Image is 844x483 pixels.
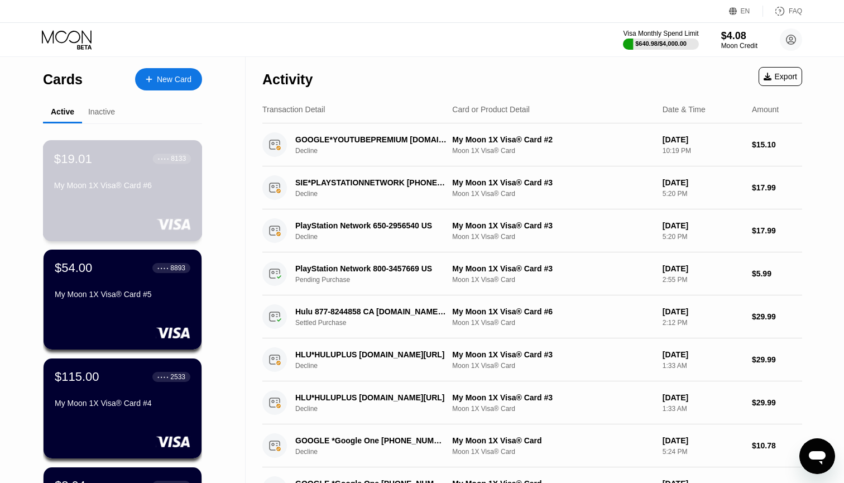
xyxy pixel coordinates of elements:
[452,393,653,402] div: My Moon 1X Visa® Card #3
[663,393,743,402] div: [DATE]
[721,30,757,42] div: $4.08
[452,178,653,187] div: My Moon 1X Visa® Card #3
[663,307,743,316] div: [DATE]
[663,178,743,187] div: [DATE]
[663,190,743,198] div: 5:20 PM
[763,6,802,17] div: FAQ
[295,221,447,230] div: PlayStation Network 650-2956540 US
[663,233,743,241] div: 5:20 PM
[135,68,202,90] div: New Card
[55,261,92,275] div: $54.00
[741,7,750,15] div: EN
[452,405,653,413] div: Moon 1X Visa® Card
[262,424,802,467] div: GOOGLE *Google One [PHONE_NUMBER] USDeclineMy Moon 1X Visa® CardMoon 1X Visa® Card[DATE]5:24 PM$1...
[170,373,185,381] div: 2533
[88,107,115,116] div: Inactive
[452,105,530,114] div: Card or Product Detail
[44,358,202,458] div: $115.00● ● ● ●2533My Moon 1X Visa® Card #4
[171,155,186,162] div: 8133
[295,233,458,241] div: Decline
[752,441,802,450] div: $10.78
[752,183,802,192] div: $17.99
[663,276,743,284] div: 2:55 PM
[295,135,447,144] div: GOOGLE*YOUTUBEPREMIUM [DOMAIN_NAME][URL][GEOGRAPHIC_DATA]
[295,307,447,316] div: Hulu 877-8244858 CA [DOMAIN_NAME][URL]
[663,350,743,359] div: [DATE]
[43,71,83,88] div: Cards
[262,105,325,114] div: Transaction Detail
[752,140,802,149] div: $15.10
[54,181,191,190] div: My Moon 1X Visa® Card #6
[721,30,757,50] div: $4.08Moon Credit
[55,370,99,384] div: $115.00
[452,147,653,155] div: Moon 1X Visa® Card
[295,436,447,445] div: GOOGLE *Google One [PHONE_NUMBER] US
[452,233,653,241] div: Moon 1X Visa® Card
[157,75,191,84] div: New Card
[295,350,447,359] div: HLU*HULUPLUS [DOMAIN_NAME][URL]
[262,71,313,88] div: Activity
[452,276,653,284] div: Moon 1X Visa® Card
[452,190,653,198] div: Moon 1X Visa® Card
[663,105,706,114] div: Date & Time
[295,319,458,327] div: Settled Purchase
[663,319,743,327] div: 2:12 PM
[157,375,169,379] div: ● ● ● ●
[55,399,190,408] div: My Moon 1X Visa® Card #4
[752,312,802,321] div: $29.99
[262,381,802,424] div: HLU*HULUPLUS [DOMAIN_NAME][URL]DeclineMy Moon 1X Visa® Card #3Moon 1X Visa® Card[DATE]1:33 AM$29.99
[789,7,802,15] div: FAQ
[452,436,653,445] div: My Moon 1X Visa® Card
[295,264,447,273] div: PlayStation Network 800-3457669 US
[752,269,802,278] div: $5.99
[295,448,458,456] div: Decline
[721,42,757,50] div: Moon Credit
[295,393,447,402] div: HLU*HULUPLUS [DOMAIN_NAME][URL]
[752,398,802,407] div: $29.99
[663,436,743,445] div: [DATE]
[663,221,743,230] div: [DATE]
[663,405,743,413] div: 1:33 AM
[663,448,743,456] div: 5:24 PM
[51,107,74,116] div: Active
[452,319,653,327] div: Moon 1X Visa® Card
[295,276,458,284] div: Pending Purchase
[295,362,458,370] div: Decline
[157,266,169,270] div: ● ● ● ●
[663,362,743,370] div: 1:33 AM
[729,6,763,17] div: EN
[452,448,653,456] div: Moon 1X Visa® Card
[452,135,653,144] div: My Moon 1X Visa® Card #2
[635,40,687,47] div: $640.98 / $4,000.00
[158,157,169,160] div: ● ● ● ●
[55,290,190,299] div: My Moon 1X Visa® Card #5
[663,264,743,273] div: [DATE]
[262,295,802,338] div: Hulu 877-8244858 CA [DOMAIN_NAME][URL]Settled PurchaseMy Moon 1X Visa® Card #6Moon 1X Visa® Card[...
[44,250,202,350] div: $54.00● ● ● ●8893My Moon 1X Visa® Card #5
[452,221,653,230] div: My Moon 1X Visa® Card #3
[170,264,185,272] div: 8893
[262,209,802,252] div: PlayStation Network 650-2956540 USDeclineMy Moon 1X Visa® Card #3Moon 1X Visa® Card[DATE]5:20 PM$...
[262,123,802,166] div: GOOGLE*YOUTUBEPREMIUM [DOMAIN_NAME][URL][GEOGRAPHIC_DATA]DeclineMy Moon 1X Visa® Card #2Moon 1X V...
[295,147,458,155] div: Decline
[663,147,743,155] div: 10:19 PM
[764,72,797,81] div: Export
[262,338,802,381] div: HLU*HULUPLUS [DOMAIN_NAME][URL]DeclineMy Moon 1X Visa® Card #3Moon 1X Visa® Card[DATE]1:33 AM$29.99
[752,105,779,114] div: Amount
[262,166,802,209] div: SIE*PLAYSTATIONNETWORK [PHONE_NUMBER] USDeclineMy Moon 1X Visa® Card #3Moon 1X Visa® Card[DATE]5:...
[44,141,202,241] div: $19.01● ● ● ●8133My Moon 1X Visa® Card #6
[295,178,447,187] div: SIE*PLAYSTATIONNETWORK [PHONE_NUMBER] US
[752,226,802,235] div: $17.99
[623,30,698,37] div: Visa Monthly Spend Limit
[752,355,802,364] div: $29.99
[623,30,698,50] div: Visa Monthly Spend Limit$640.98/$4,000.00
[295,190,458,198] div: Decline
[452,350,653,359] div: My Moon 1X Visa® Card #3
[663,135,743,144] div: [DATE]
[54,151,92,166] div: $19.01
[295,405,458,413] div: Decline
[262,252,802,295] div: PlayStation Network 800-3457669 USPending PurchaseMy Moon 1X Visa® Card #3Moon 1X Visa® Card[DATE...
[452,362,653,370] div: Moon 1X Visa® Card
